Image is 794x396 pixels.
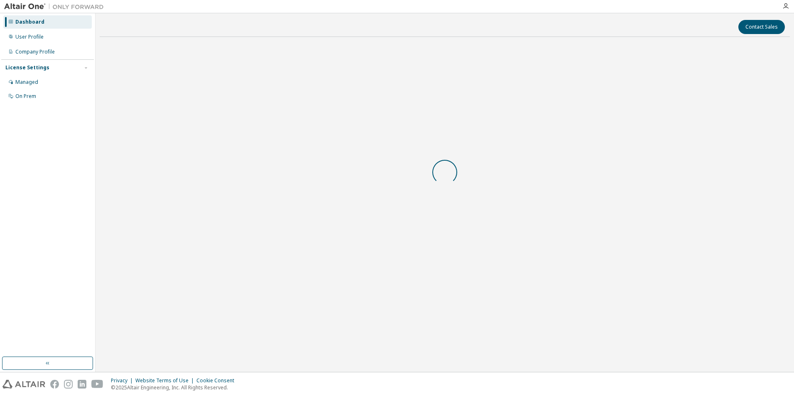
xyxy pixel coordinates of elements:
div: Cookie Consent [196,377,239,384]
img: Altair One [4,2,108,11]
div: Website Terms of Use [135,377,196,384]
button: Contact Sales [738,20,785,34]
img: facebook.svg [50,380,59,389]
p: © 2025 Altair Engineering, Inc. All Rights Reserved. [111,384,239,391]
div: Dashboard [15,19,44,25]
img: youtube.svg [91,380,103,389]
div: Managed [15,79,38,86]
div: Privacy [111,377,135,384]
img: instagram.svg [64,380,73,389]
img: altair_logo.svg [2,380,45,389]
div: On Prem [15,93,36,100]
div: Company Profile [15,49,55,55]
div: License Settings [5,64,49,71]
div: User Profile [15,34,44,40]
img: linkedin.svg [78,380,86,389]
